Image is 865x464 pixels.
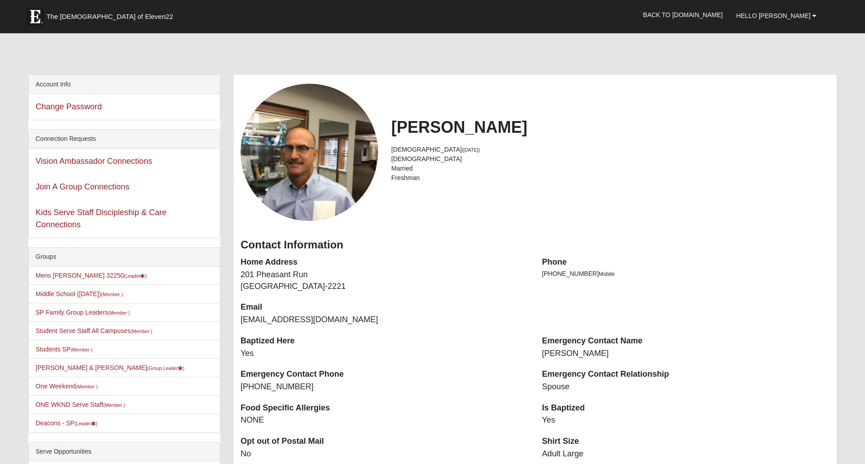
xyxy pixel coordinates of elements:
[241,348,528,360] dd: Yes
[36,309,130,316] a: SP Family Group Leaders(Member )
[241,239,830,252] h3: Contact Information
[29,442,220,461] div: Serve Opportunities
[36,208,167,229] a: Kids Serve Staff Discipleship & Care Connections
[241,381,528,393] dd: [PHONE_NUMBER]
[36,383,98,390] a: One Weekend(Member )
[542,335,830,347] dt: Emergency Contact Name
[71,347,92,352] small: (Member )
[392,173,830,183] li: Freshman
[542,436,830,447] dt: Shirt Size
[131,329,152,334] small: (Member )
[392,145,830,154] li: [DEMOGRAPHIC_DATA]
[241,302,528,313] dt: Email
[108,310,130,315] small: (Member )
[241,269,528,292] dd: 201 Pheasant Run [GEOGRAPHIC_DATA]-2221
[241,448,528,460] dd: No
[542,348,830,360] dd: [PERSON_NAME]
[103,402,125,408] small: (Member )
[36,364,184,371] a: [PERSON_NAME] & [PERSON_NAME](Group Leader)
[29,75,220,94] div: Account Info
[241,257,528,268] dt: Home Address
[241,436,528,447] dt: Opt out of Postal Mail
[736,12,810,19] span: Hello [PERSON_NAME]
[241,314,528,326] dd: [EMAIL_ADDRESS][DOMAIN_NAME]
[74,421,97,426] small: (Leader )
[462,147,480,153] small: ([DATE])
[542,381,830,393] dd: Spouse
[36,419,97,427] a: Deacons - SP(Leader)
[22,3,202,26] a: The [DEMOGRAPHIC_DATA] of Eleven22
[147,365,184,371] small: (Group Leader )
[599,271,615,277] span: Mobile
[29,130,220,149] div: Connection Requests
[392,164,830,173] li: Married
[241,84,378,221] a: View Fullsize Photo
[76,384,97,389] small: (Member )
[36,102,102,111] a: Change Password
[542,269,830,279] li: [PHONE_NUMBER]
[101,292,123,297] small: (Member )
[36,272,147,279] a: Mens [PERSON_NAME] 32250(Leader)
[36,157,152,166] a: Vision Ambassador Connections
[36,327,152,334] a: Student Serve Staff All Campuses(Member )
[241,414,528,426] dd: NONE
[46,12,173,21] span: The [DEMOGRAPHIC_DATA] of Eleven22
[241,369,528,380] dt: Emergency Contact Phone
[36,290,123,297] a: Middle School ([DATE])(Member )
[542,402,830,414] dt: Is Baptized
[392,117,830,137] h2: [PERSON_NAME]
[729,5,823,27] a: Hello [PERSON_NAME]
[636,4,729,26] a: Back to [DOMAIN_NAME]
[241,335,528,347] dt: Baptized Here
[241,402,528,414] dt: Food Specific Allergies
[542,369,830,380] dt: Emergency Contact Relationship
[542,257,830,268] dt: Phone
[26,8,44,26] img: Eleven22 logo
[392,154,830,164] li: [DEMOGRAPHIC_DATA]
[36,182,129,191] a: Join A Group Connections
[29,248,220,266] div: Groups
[542,414,830,426] dd: Yes
[36,346,92,353] a: Students SP(Member )
[124,273,147,279] small: (Leader )
[36,401,125,408] a: ONE WKND Serve Staff(Member )
[542,448,830,460] dd: Adult Large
